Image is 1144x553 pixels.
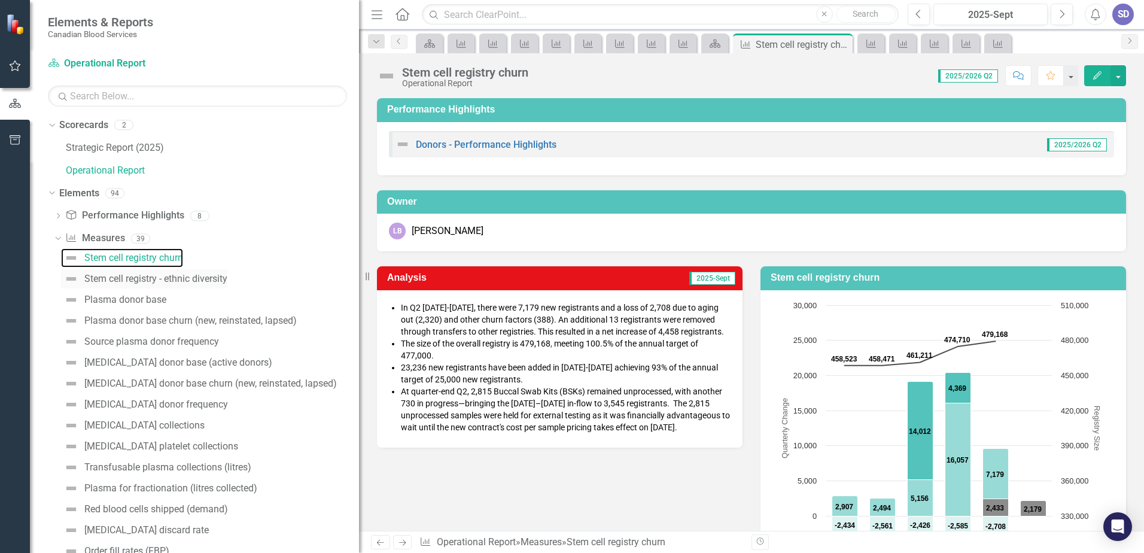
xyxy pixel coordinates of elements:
span: Elements & Reports [48,15,153,29]
text: 458,471 [869,355,895,363]
a: Operational Report [437,536,516,548]
div: Stem cell registry churn [567,536,665,548]
div: [MEDICAL_DATA] donor base churn (new, reinstated, lapsed) [84,378,337,389]
div: Stem cell registry churn [756,37,850,52]
div: Stem cell registry churn [402,66,528,79]
span: 2025/2026 Q2 [938,69,998,83]
span: In Q2 [DATE]-[DATE], there were 7,179 new registrants and a loss of 2,708 due to aging out (2,320... [401,303,724,336]
text: 2,179 [1024,505,1042,513]
text: 15,000 [793,406,817,415]
h3: Performance Highlights [387,104,1120,115]
a: [MEDICAL_DATA] discard rate [61,521,209,540]
img: Not Defined [64,314,78,328]
text: Quarterly Change [780,398,789,458]
text: 360,000 [1061,476,1088,485]
img: Not Defined [377,66,396,86]
text: -2,434 [835,521,855,530]
button: 2025-Sept [933,4,1048,25]
path: 2024/2025 Q4, 5,156. New registrants. [908,479,933,516]
a: Strategic Report (2025) [66,141,359,155]
img: ClearPoint Strategy [6,14,27,35]
img: Not Defined [64,460,78,475]
img: Not Defined [64,523,78,537]
path: 2024/2025 Q3, 2,494. New registrants. [870,498,896,516]
div: [MEDICAL_DATA] donor frequency [84,399,228,410]
img: Not Defined [64,481,78,496]
h3: Stem cell registry churn [771,272,1120,283]
text: 20,000 [793,371,817,380]
text: 479,168 [982,330,1008,339]
a: [MEDICAL_DATA] donor base churn (new, reinstated, lapsed) [61,374,337,393]
input: Search ClearPoint... [422,4,899,25]
div: [PERSON_NAME] [412,224,483,238]
text: 2,907 [835,503,853,511]
div: Open Intercom Messenger [1103,512,1132,541]
img: Not Defined [64,355,78,370]
div: » » [419,536,743,549]
text: -2,426 [910,521,930,530]
span: At quarter-end Q2, 2,815 Buccal Swab Kits (BSKs) remained unprocessed, with another 730 in progre... [401,387,730,432]
text: 330,000 [1061,512,1088,521]
g: New registrants, series 2 of 5. Bar series with 6 bars. Y axis, Quarterly Change. [832,305,1034,516]
a: Source plasma donor frequency [61,332,219,351]
path: 2025/2026 Q2, -2,708. Attrition. [983,516,1009,535]
img: Not Defined [64,439,78,454]
button: SD [1112,4,1134,25]
span: 2025-Sept [689,272,735,285]
div: [MEDICAL_DATA] collections [84,420,205,431]
div: [MEDICAL_DATA] platelet collections [84,441,238,452]
text: 390,000 [1061,441,1088,450]
a: Measures [521,536,562,548]
div: [MEDICAL_DATA] donor base (active donors) [84,357,272,368]
path: 2024/2025 Q4, -2,426. Attrition. [908,516,933,533]
div: Operational Report [402,79,528,88]
text: 2,433 [986,504,1004,512]
div: 39 [131,233,150,244]
div: 94 [105,188,124,198]
g: Forecast new registrants, series 4 of 5. Bar series with 6 bars. Y axis, Quarterly Change. [845,499,1046,516]
div: Transfusable plasma collections (litres) [84,462,251,473]
text: 16,057 [947,456,969,464]
img: Not Defined [64,335,78,349]
text: 420,000 [1061,406,1088,415]
a: Plasma donor base churn (new, reinstated, lapsed) [61,311,297,330]
div: [MEDICAL_DATA] discard rate [84,525,209,536]
path: 2024/2025 Q3, -2,561. Attrition. [870,516,896,534]
text: 4,369 [948,384,966,393]
div: Plasma donor base churn (new, reinstated, lapsed) [84,315,297,326]
path: 2024/2025 Q2, -2,434. Attrition. [832,516,858,533]
text: 25,000 [793,336,817,345]
img: Not Defined [64,502,78,516]
div: Plasma for fractionation (litres collected) [84,483,257,494]
div: Red blood cells shipped (demand) [84,504,228,515]
a: Transfusable plasma collections (litres) [61,458,251,477]
path: 2025/2026 Q3, 2,179. Forecast new registrants. [1021,500,1046,516]
a: Red blood cells shipped (demand) [61,500,228,519]
text: 458,523 [831,355,857,363]
a: Stem cell registry - ethnic diversity [61,269,227,288]
a: Plasma for fractionation (litres collected) [61,479,257,498]
a: [MEDICAL_DATA] platelet collections [61,437,238,456]
div: Stem cell registry - ethnic diversity [84,274,227,284]
a: Performance Highlights [65,209,184,223]
text: 0 [813,512,817,521]
path: 2025/2026 Q2, 2,433. Forecast new registrants. [983,499,1009,516]
a: Measures [65,232,124,245]
text: Registry Size [1093,406,1102,451]
input: Search Below... [48,86,347,107]
text: 30,000 [793,301,817,310]
path: 2024/2025 Q2, 2,907. New registrants. [832,496,858,516]
path: 2025/2026 Q1, -2,585. Attrition. [945,516,971,534]
text: 461,211 [906,351,933,360]
text: 5,156 [911,494,929,503]
img: Not Defined [64,418,78,433]
button: Search [836,6,896,23]
a: [MEDICAL_DATA] collections [61,416,205,435]
a: Stem cell registry churn [61,248,183,268]
text: 7,179 [986,470,1004,479]
text: -2,561 [872,522,893,530]
a: Operational Report [66,164,359,178]
text: 450,000 [1061,371,1088,380]
a: [MEDICAL_DATA] donor base (active donors) [61,353,272,372]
